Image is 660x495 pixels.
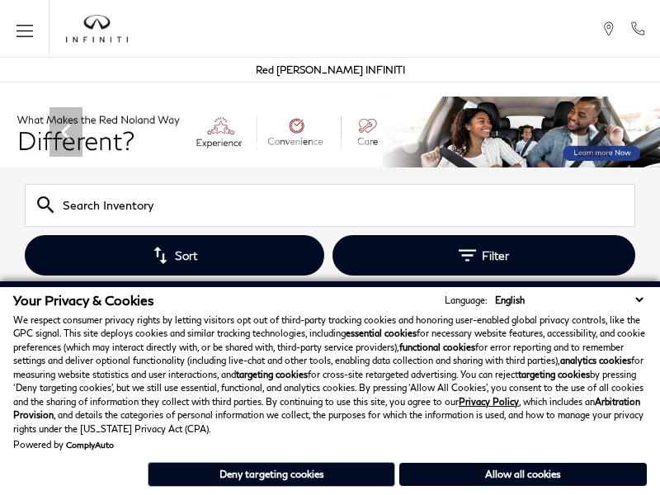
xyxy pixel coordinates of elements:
[399,342,475,352] strong: functional cookies
[13,396,640,421] strong: Arbitration Provision
[491,293,647,307] select: Language Select
[518,369,590,379] strong: targeting cookies
[560,355,631,365] strong: analytics cookies
[379,137,396,153] span: Go to slide 7
[49,107,82,157] div: Previous
[256,64,405,76] a: Red [PERSON_NAME] INFINITI
[577,107,610,157] div: Next
[25,184,635,227] input: Search Inventory
[445,295,488,304] div: Language:
[310,137,327,153] span: Go to slide 4
[333,137,350,153] span: Go to slide 5
[459,396,519,407] a: Privacy Policy
[346,328,417,338] strong: essential cookies
[356,137,373,153] span: Go to slide 6
[399,463,647,486] button: Allow all cookies
[13,313,647,436] p: We respect consumer privacy rights by letting visitors opt out of third-party tracking cookies an...
[332,235,635,276] button: Filter
[13,440,114,450] div: Powered by
[25,235,324,276] button: Sort
[66,15,128,43] img: INFINITI
[66,440,114,450] a: ComplyAuto
[148,462,395,487] button: Deny targeting cookies
[264,137,280,153] span: Go to slide 2
[236,369,308,379] strong: targeting cookies
[13,292,154,308] span: Your Privacy & Cookies
[403,137,419,153] span: Go to slide 8
[287,137,304,153] span: Go to slide 3
[241,137,257,153] span: Go to slide 1
[66,15,128,43] a: infiniti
